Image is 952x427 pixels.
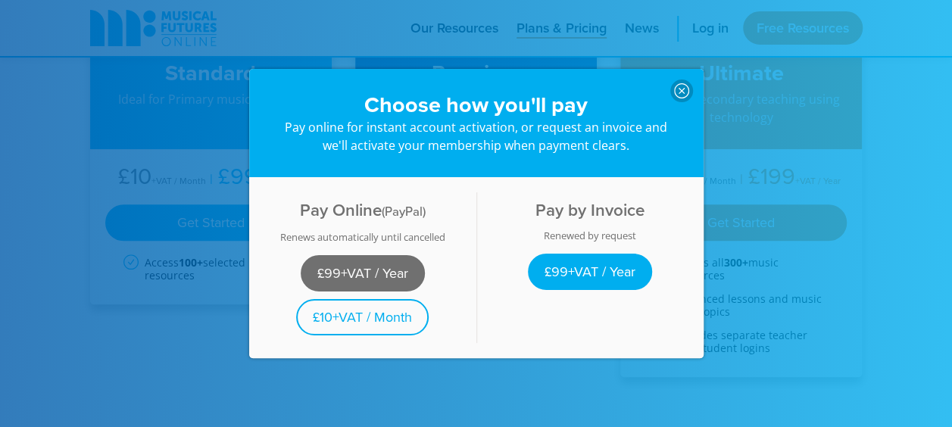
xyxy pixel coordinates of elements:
a: £99+VAT / Year [301,255,425,291]
a: £99+VAT / Year [528,254,652,290]
p: Pay online for instant account activation, or request an invoice and we'll activate your membersh... [279,118,673,154]
div: Renewed by request [485,229,694,242]
a: £10+VAT / Month [296,299,429,335]
div: Renews automatically until cancelled [258,231,467,243]
span: (PayPal) [382,202,426,220]
h3: Choose how you'll pay [279,92,673,118]
h4: Pay Online [258,200,467,222]
h4: Pay by Invoice [485,200,694,220]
